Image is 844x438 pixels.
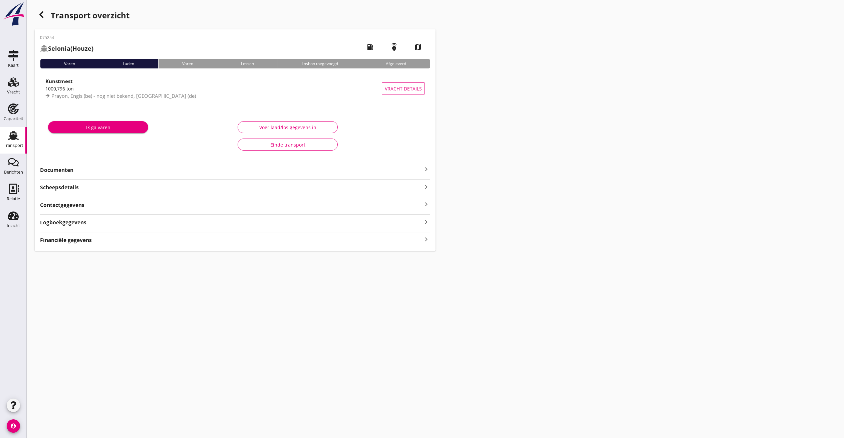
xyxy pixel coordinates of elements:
div: Transport overzicht [35,8,436,24]
strong: Logboekgegevens [40,219,86,226]
i: keyboard_arrow_right [422,200,430,209]
strong: Financiële gegevens [40,236,92,244]
div: 1000,796 ton [45,85,382,92]
div: Inzicht [7,223,20,228]
div: Transport [4,143,23,148]
div: Ik ga varen [53,124,143,131]
div: Voer laad/los gegevens in [243,124,332,131]
i: emergency_share [385,38,403,56]
i: map [409,38,428,56]
i: keyboard_arrow_right [422,165,430,173]
div: Losbon toegevoegd [278,59,362,68]
div: Berichten [4,170,23,174]
button: Voer laad/los gegevens in [238,121,338,133]
strong: Selonia [48,44,70,52]
strong: Kunstmest [45,78,73,84]
div: Kaart [8,63,19,67]
div: Einde transport [243,141,332,148]
div: Laden [99,59,158,68]
strong: Scheepsdetails [40,184,79,191]
i: keyboard_arrow_right [422,235,430,244]
span: Prayon, Engis (be) - nog niet bekend, [GEOGRAPHIC_DATA] (de) [51,92,196,99]
i: keyboard_arrow_right [422,217,430,226]
span: Vracht details [385,85,422,92]
a: Kunstmest1000,796 tonPrayon, Engis (be) - nog niet bekend, [GEOGRAPHIC_DATA] (de)Vracht details [40,74,430,103]
div: Lossen [217,59,278,68]
button: Ik ga varen [48,121,148,133]
div: Capaciteit [4,117,23,121]
div: Varen [158,59,217,68]
div: Vracht [7,90,20,94]
i: keyboard_arrow_right [422,182,430,191]
button: Einde transport [238,139,338,151]
i: local_gas_station [361,38,379,56]
button: Vracht details [382,82,425,94]
i: account_circle [7,419,20,433]
p: 075254 [40,35,93,41]
img: logo-small.a267ee39.svg [1,2,25,26]
div: Varen [40,59,99,68]
strong: Documenten [40,166,422,174]
h2: (Houze) [40,44,93,53]
div: Afgeleverd [362,59,430,68]
div: Relatie [7,197,20,201]
strong: Contactgegevens [40,201,84,209]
